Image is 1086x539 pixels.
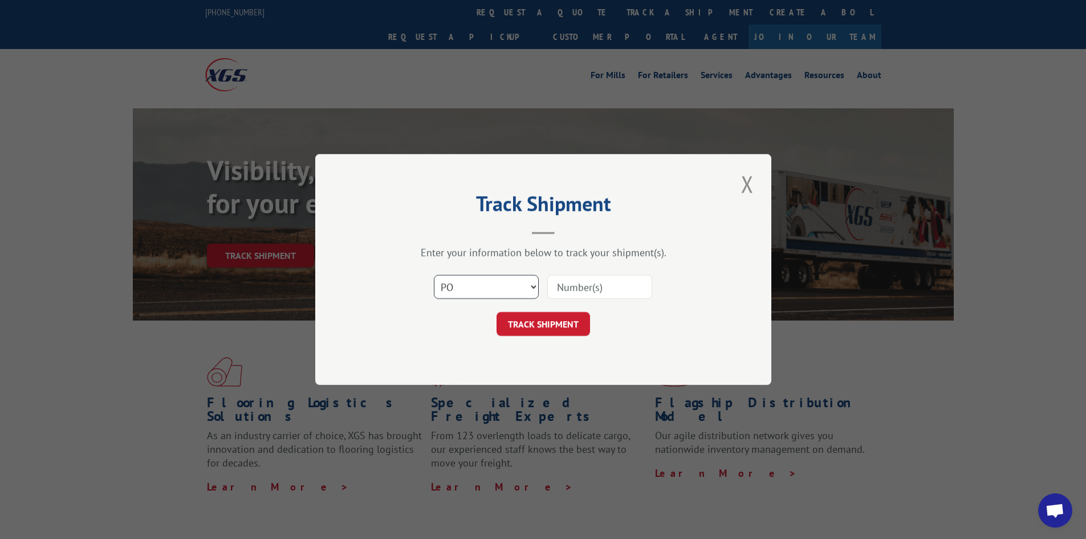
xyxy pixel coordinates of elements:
[497,312,590,336] button: TRACK SHIPMENT
[372,246,714,259] div: Enter your information below to track your shipment(s).
[372,196,714,217] h2: Track Shipment
[1038,493,1072,528] a: Open chat
[547,275,652,299] input: Number(s)
[738,168,757,200] button: Close modal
